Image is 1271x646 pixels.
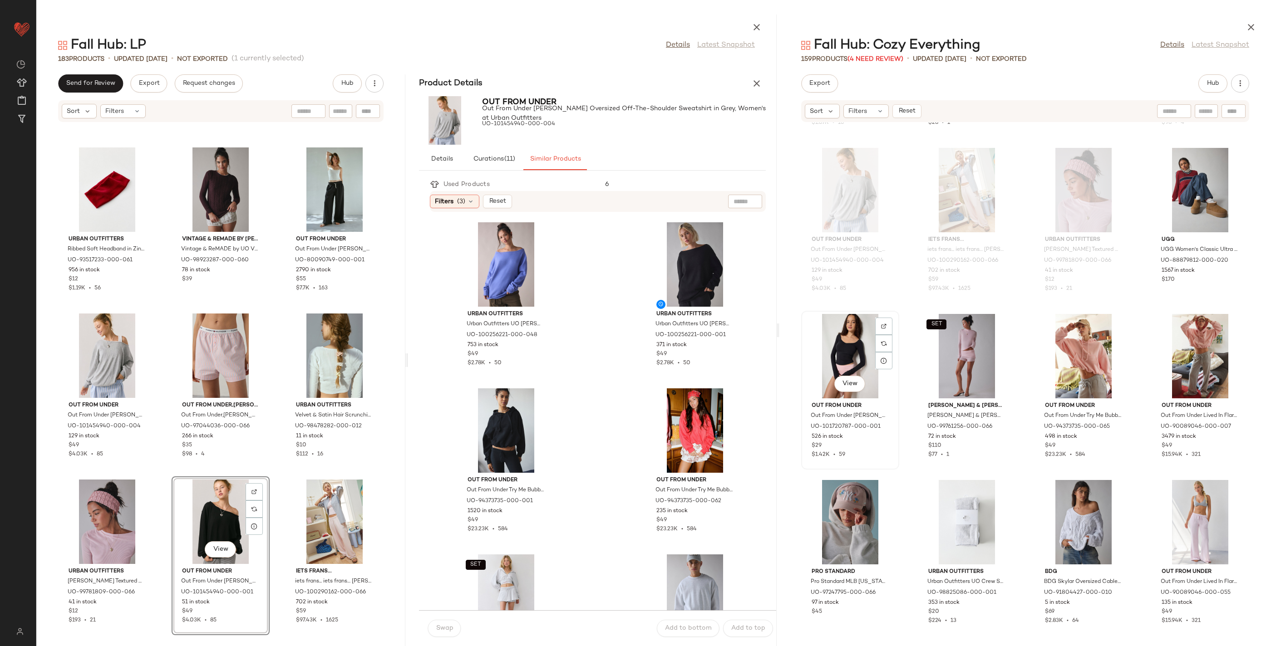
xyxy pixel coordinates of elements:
span: Out From Under [69,401,146,410]
span: $10 [296,441,306,450]
span: • [81,617,90,623]
span: [PERSON_NAME] Textured Headwrap Wide Headband in Pink, Women's at Urban Outfitters [68,577,145,586]
span: (1 currently selected) [232,54,304,64]
span: Out From Under Lived In Flare Sweatpant in [PERSON_NAME], Women's at Urban Outfitters [1161,412,1238,420]
span: $29 [812,442,822,450]
img: 101454940_001_b [175,480,266,564]
span: Send for Review [66,80,115,87]
img: 100321496_004_b [460,554,552,639]
span: Out From Under Try Me Bubble Hoodie Sweatshirt in High Risk Red, Women's at Urban Outfitters [655,486,733,494]
button: SET [466,560,486,570]
span: Urban Outfitters [468,310,545,318]
span: 1 [946,452,949,458]
span: $45 [812,608,822,616]
div: Products [801,54,903,64]
img: svg%3e [11,628,29,635]
span: • [970,54,972,64]
button: View [205,541,236,558]
span: $69 [1045,608,1054,616]
span: Out From Under [656,476,734,484]
img: 100256221_001_b [649,222,741,307]
img: svg%3e [881,323,887,329]
span: $1.19K [69,285,85,291]
span: UO-98478282-000-012 [295,422,362,431]
span: $49 [468,516,478,524]
button: Reset [892,104,921,118]
img: svg%3e [251,506,257,512]
span: $4.03K [69,451,88,457]
span: Vintage & ReMADE by [PERSON_NAME] [182,235,259,244]
span: (4 Need Review) [847,56,903,63]
span: $110 [928,442,941,450]
span: Urban Outfitters [69,235,146,244]
span: iets frans... iets frans… [PERSON_NAME] Wide Leg Jogger Pant in Pink, Women's at Urban Outfitters [927,246,1005,254]
span: Out From Under Lived In Flare Sweatpant in [GEOGRAPHIC_DATA], Women's at Urban Outfitters [1161,578,1238,586]
span: Out From Under [296,235,373,244]
span: Out From Under Try Me Bubble Hoodie Sweatshirt in Black, Women's at Urban Outfitters [467,486,544,494]
span: 5 in stock [1045,599,1070,607]
span: $39 [182,275,192,284]
span: 129 in stock [69,432,99,440]
img: 99781809_066_b [61,480,153,564]
span: 21 [90,617,96,623]
span: Out From Under [1162,568,1239,576]
span: • [171,54,173,64]
img: 97247795_066_b [804,480,896,564]
span: • [85,285,94,291]
span: 584 [498,526,508,532]
span: (11) [503,156,515,163]
span: $49 [1162,442,1172,450]
span: Filters [848,107,867,116]
img: svg%3e [58,41,67,50]
img: svg%3e [801,41,810,50]
span: Urban Outfitters [656,310,734,318]
span: • [108,54,110,64]
div: Products [58,54,104,64]
img: 91804427_010_b [1038,480,1129,564]
span: [PERSON_NAME] Textured Headwrap Wide Headband in Pink, Women's at Urban Outfitters [1044,246,1121,254]
img: 100290162_066_b [921,148,1013,232]
span: Sort [810,107,823,116]
span: Vintage & ReMADE by UO Vintage By UO Cable Knit Sweater in Warm Tones, Women's at Urban Outfitters [181,245,258,254]
span: UO-99781809-000-066 [1044,257,1111,265]
span: Urban Outfitters [928,568,1005,576]
span: • [489,526,498,532]
span: • [949,286,958,292]
span: • [829,120,838,126]
span: Details [430,156,453,163]
img: 98923287_060_b [175,147,266,232]
img: 80090749_001_b [289,147,380,232]
span: Export [809,80,830,87]
span: $59 [296,607,306,616]
span: • [308,451,317,457]
span: $23.23K [468,526,489,532]
img: 88879812_020_b [1154,148,1246,232]
span: Out From Under [812,236,889,244]
span: Curations [473,156,515,163]
span: UO-98825086-000-001 [927,589,996,597]
img: 94373735_065_b [1038,314,1129,398]
span: Out From Under Try Me Bubble Hoodie Sweatshirt in Rose, Women's at Urban Outfitters [1044,412,1121,420]
span: UO-94373735-000-062 [655,497,721,505]
span: UO-88879812-000-020 [1161,257,1228,265]
span: 584 [687,526,697,532]
div: Fall Hub: Cozy Everything [801,36,980,54]
button: View [834,376,865,392]
span: 3479 in stock [1162,433,1196,441]
span: 78 in stock [182,266,210,274]
span: UO-80090749-000-001 [295,256,365,264]
span: $49 [69,441,79,450]
div: 6 [598,180,766,189]
span: UO-99761256-000-066 [927,423,992,431]
span: Urban Outfitters [296,401,373,410]
span: Urban Outfitters UO [PERSON_NAME] Oversized Off-The-Shoulder Sweater in Black, Women's at Urban O... [655,320,733,328]
img: 100256221_048_b [460,222,552,307]
img: 94373735_001_b [460,388,552,473]
span: [PERSON_NAME] & [PERSON_NAME] [928,402,1005,410]
span: $2.78K [656,360,674,366]
span: Out From Under [PERSON_NAME] Oversized Off-The-Shoulder Sweatshirt in Black, Women's at Urban Out... [181,577,258,586]
p: Not Exported [177,54,228,64]
span: UO-100290162-000-066 [927,257,998,265]
span: 135 in stock [1162,599,1192,607]
span: Pro Standard [812,568,889,576]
